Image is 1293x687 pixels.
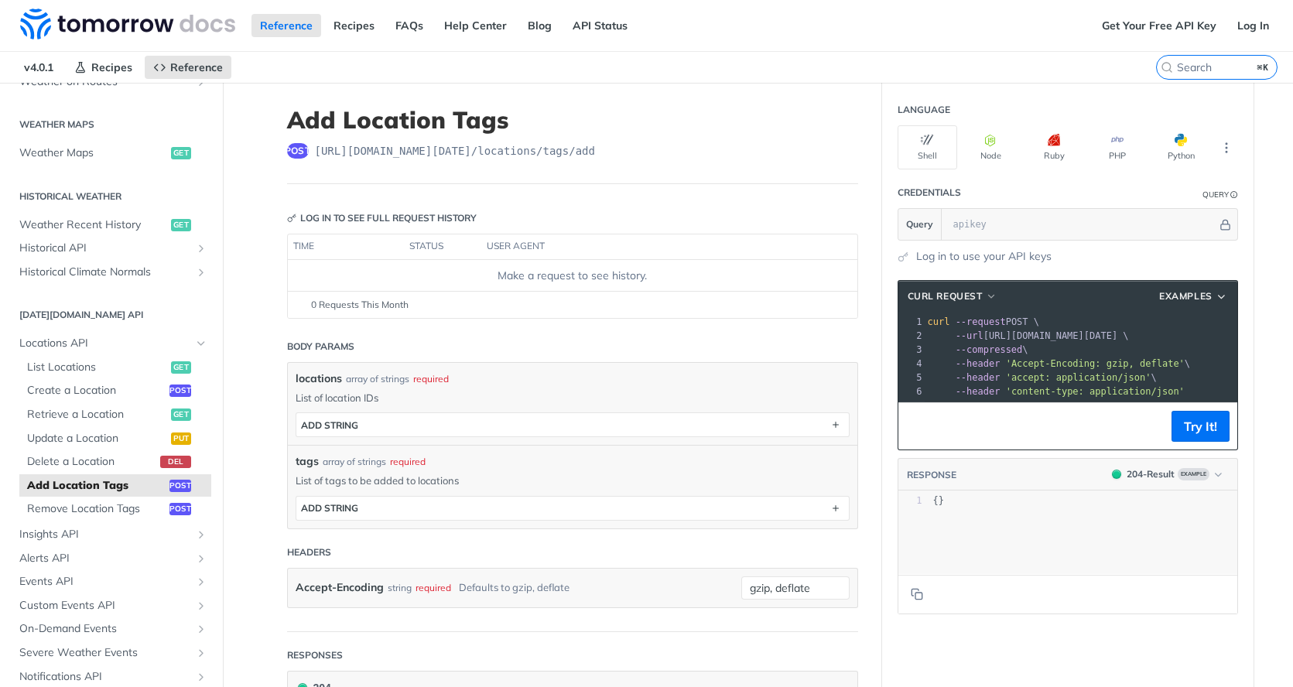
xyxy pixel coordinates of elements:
[12,214,211,237] a: Weather Recent Historyget
[388,576,412,599] div: string
[916,248,1052,265] a: Log in to use your API keys
[19,669,191,685] span: Notifications API
[19,497,211,521] a: Remove Location Tagspost
[387,14,432,37] a: FAQs
[160,456,191,468] span: del
[27,431,167,446] span: Update a Location
[346,372,409,386] div: array of strings
[1006,386,1185,397] span: 'content-type: application/json'
[12,261,211,284] a: Historical Climate NormalsShow subpages for Historical Climate Normals
[325,14,383,37] a: Recipes
[296,371,342,387] span: locations
[956,386,1001,397] span: --header
[1112,470,1121,479] span: 204
[171,408,191,421] span: get
[12,190,211,203] h2: Historical Weather
[1229,14,1278,37] a: Log In
[19,241,191,256] span: Historical API
[1104,467,1230,482] button: 204204-ResultExample
[898,329,925,343] div: 2
[481,234,826,259] th: user agent
[315,143,595,159] span: https://api.tomorrow.io/v4/locations/tags/add
[15,56,62,79] span: v4.0.1
[19,527,191,542] span: Insights API
[956,372,1001,383] span: --header
[956,358,1001,369] span: --header
[933,495,945,506] span: {}
[19,598,191,614] span: Custom Events API
[19,574,191,590] span: Events API
[12,308,211,322] h2: [DATE][DOMAIN_NAME] API
[390,455,426,469] div: required
[27,478,166,494] span: Add Location Tags
[323,455,386,469] div: array of strings
[12,523,211,546] a: Insights APIShow subpages for Insights API
[169,480,191,492] span: post
[956,344,1023,355] span: --compressed
[19,145,167,161] span: Weather Maps
[296,391,850,405] p: List of location IDs
[287,545,331,559] div: Headers
[906,467,957,483] button: RESPONSE
[145,56,231,79] a: Reference
[287,211,477,225] div: Log in to see full request history
[1178,468,1209,480] span: Example
[195,671,207,683] button: Show subpages for Notifications API
[1006,358,1185,369] span: 'Accept-Encoding: gzip, deflate'
[898,371,925,385] div: 5
[169,385,191,397] span: post
[195,337,207,350] button: Hide subpages for Locations API
[19,356,211,379] a: List Locationsget
[12,547,211,570] a: Alerts APIShow subpages for Alerts API
[928,358,1191,369] span: \
[19,336,191,351] span: Locations API
[293,268,850,284] div: Make a request to see history.
[928,316,1040,327] span: POST \
[251,14,321,37] a: Reference
[170,60,223,74] span: Reference
[195,242,207,255] button: Show subpages for Historical API
[908,289,983,303] span: cURL Request
[296,453,319,470] span: tags
[66,56,141,79] a: Recipes
[898,357,925,371] div: 4
[12,617,211,641] a: On-Demand EventsShow subpages for On-Demand Events
[19,450,211,473] a: Delete a Locationdel
[311,298,409,312] span: 0 Requests This Month
[898,494,922,508] div: 1
[27,360,167,375] span: List Locations
[19,403,211,426] a: Retrieve a Locationget
[195,576,207,588] button: Show subpages for Events API
[1159,289,1213,303] span: Examples
[1127,467,1175,481] div: 204 - Result
[956,316,1006,327] span: --request
[288,234,404,259] th: time
[413,372,449,386] div: required
[906,415,928,438] button: Copy to clipboard
[19,265,191,280] span: Historical Climate Normals
[12,594,211,617] a: Custom Events APIShow subpages for Custom Events API
[898,315,925,329] div: 1
[928,316,950,327] span: curl
[287,143,309,159] span: post
[12,237,211,260] a: Historical APIShow subpages for Historical API
[169,503,191,515] span: post
[1230,191,1238,199] i: Information
[928,372,1157,383] span: \
[27,407,167,422] span: Retrieve a Location
[296,576,384,599] label: Accept-Encoding
[906,217,933,231] span: Query
[195,528,207,541] button: Show subpages for Insights API
[1006,372,1151,383] span: 'accept: application/json'
[898,103,950,117] div: Language
[416,576,451,599] div: required
[287,340,354,354] div: Body Params
[287,214,296,223] svg: Key
[27,383,166,398] span: Create a Location
[287,648,343,662] div: Responses
[301,419,358,431] div: ADD string
[564,14,636,37] a: API Status
[956,330,983,341] span: --url
[1093,14,1225,37] a: Get Your Free API Key
[1219,141,1233,155] svg: More ellipsis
